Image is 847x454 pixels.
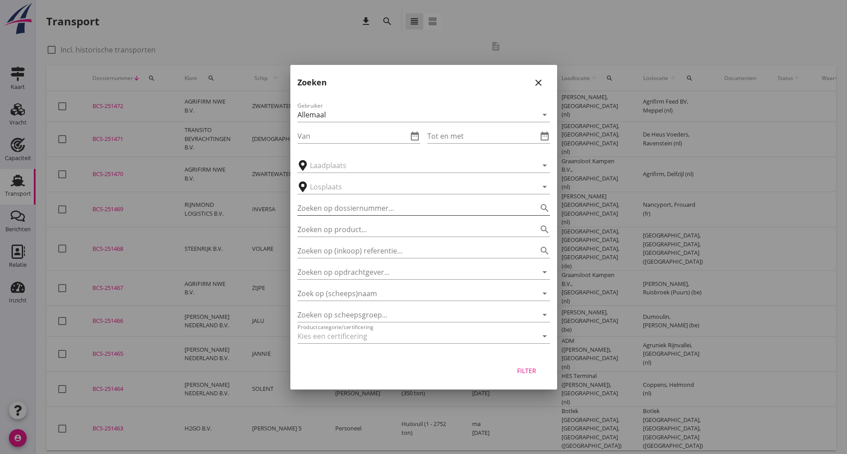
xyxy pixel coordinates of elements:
[409,131,420,141] i: date_range
[297,222,525,237] input: Zoeken op product...
[533,77,544,88] i: close
[539,224,550,235] i: search
[539,331,550,342] i: arrow_drop_down
[539,245,550,256] i: search
[539,203,550,213] i: search
[310,180,525,194] input: Losplaats
[297,244,525,258] input: Zoeken op (inkoop) referentie…
[539,181,550,192] i: arrow_drop_down
[539,160,550,171] i: arrow_drop_down
[297,201,525,215] input: Zoeken op dossiernummer...
[297,129,408,143] input: Van
[297,76,327,88] h2: Zoeken
[539,131,550,141] i: date_range
[539,309,550,320] i: arrow_drop_down
[297,265,525,279] input: Zoeken op opdrachtgever...
[539,267,550,277] i: arrow_drop_down
[427,129,538,143] input: Tot en met
[507,363,546,379] button: Filter
[514,366,539,375] div: Filter
[539,288,550,299] i: arrow_drop_down
[539,109,550,120] i: arrow_drop_down
[297,286,525,301] input: Zoek op (scheeps)naam
[310,158,525,173] input: Laadplaats
[297,111,326,119] div: Allemaal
